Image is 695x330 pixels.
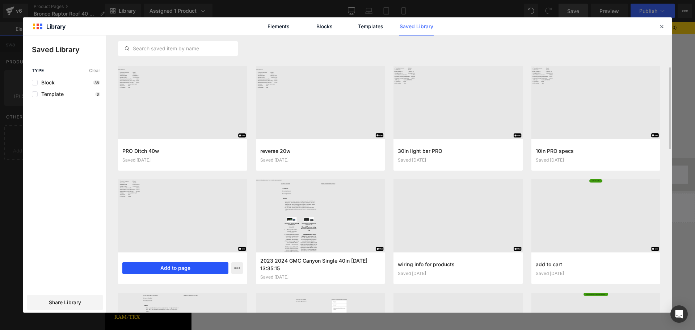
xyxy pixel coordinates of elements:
[118,44,237,53] input: Search saved item by name
[403,0,455,9] span: $604.99
[399,17,434,35] a: Saved Library
[89,68,100,73] span: Clear
[49,299,81,306] span: Share Library
[536,260,656,268] h3: add to cart
[307,17,342,35] a: Blocks
[10,305,77,325] a: Rivian
[261,17,296,35] a: Elements
[231,47,264,76] a: upclose ford bronco raptor roof white led light bar
[398,260,518,268] h3: wiring info for products
[10,286,77,305] a: RAM/TRX
[10,94,77,113] a: Wireless Wiring Harness
[197,47,229,69] img: upclose ford bronco raptor roof led light bar
[32,44,106,55] p: Saved Library
[93,80,100,85] p: 38
[175,119,229,131] div: Light Bar Specs
[536,158,656,163] div: Saved [DATE]
[94,120,161,131] div: Product Description
[372,37,486,54] button: Add To Cart
[38,91,64,97] span: Template
[38,80,55,85] span: Block
[10,171,77,190] a: GMC
[231,47,264,71] img: upclose ford bronco raptor roof white led light bar
[398,158,518,163] div: Saved [DATE]
[353,17,388,35] a: Templates
[536,271,656,276] div: Saved [DATE]
[10,113,77,133] a: Chevrolet
[398,147,518,155] h3: 30in light bar PRO
[404,40,454,51] span: Add To Cart
[162,47,195,81] img: 2021+ Ford Bronco Raptor 40in Roof Light Bar- PRO
[260,257,381,272] h3: 2023 2024 GMC Canyon Single 40in [DATE] 13:35:15
[10,133,77,152] a: Ford
[122,262,228,274] button: Add to page
[10,248,77,267] a: Mitsubishi Outlander
[10,267,77,286] a: Nissan
[112,182,212,191] span: [DOMAIN_NAME] Reviews
[128,47,160,74] a: upclose ford bronco raptor roof amber led light bar
[197,47,229,74] a: upclose ford bronco raptor roof led light bar
[128,47,160,69] img: upclose ford bronco raptor roof amber led light bar
[260,158,381,163] div: Saved [DATE]
[398,271,518,276] div: Saved [DATE]
[265,47,298,74] a: upclose blue ford bronco raptor roof white led light bar
[162,47,195,85] a: 2021+ Ford Bronco Raptor 40in Roof Light Bar- PRO
[260,275,381,280] div: Saved [DATE]
[95,92,100,96] p: 3
[536,147,656,155] h3: 10in PRO specs
[10,229,77,248] a: Lexus GX550
[186,183,212,189] span: - Reviews
[10,209,77,229] a: Jeep
[122,147,243,155] h3: PRO Ditch 40w
[32,68,44,73] span: Type
[244,119,319,131] div: Shipping & Warranty
[670,305,688,323] div: Open Intercom Messenger
[122,158,243,163] div: Saved [DATE]
[265,47,298,69] img: upclose blue ford bronco raptor roof white led light bar
[10,190,77,209] a: Hummer EV
[260,147,381,155] h3: reverse 20w
[10,152,77,171] a: Freightliner M2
